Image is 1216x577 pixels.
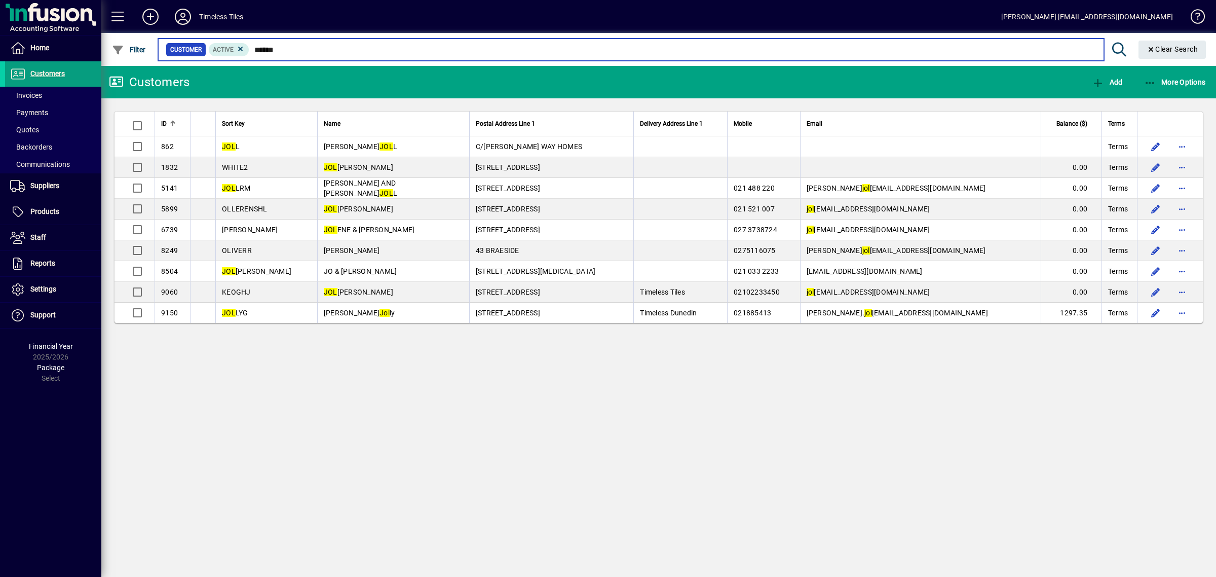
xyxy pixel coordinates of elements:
a: Quotes [5,121,101,138]
span: [PERSON_NAME] [EMAIL_ADDRESS][DOMAIN_NAME] [807,246,986,255]
span: Terms [1108,141,1128,152]
span: Timeless Tiles [640,288,685,296]
span: Customer [170,45,202,55]
em: JOL [222,184,236,192]
span: L [222,142,240,151]
em: jol [807,226,814,234]
span: Support [30,311,56,319]
div: Name [324,118,463,129]
em: jol [807,205,814,213]
div: Email [807,118,1035,129]
span: [PERSON_NAME] L [324,142,397,151]
span: Terms [1108,266,1128,276]
span: 9150 [161,309,178,317]
span: 8249 [161,246,178,255]
button: Edit [1148,242,1164,259]
span: [STREET_ADDRESS] [476,288,540,296]
span: 021 488 220 [734,184,775,192]
div: Balance ($) [1047,118,1096,129]
span: 1832 [161,163,178,171]
span: Sort Key [222,118,245,129]
span: [EMAIL_ADDRESS][DOMAIN_NAME] [807,288,930,296]
span: 8504 [161,267,178,275]
em: JOL [324,205,337,213]
a: Staff [5,225,101,250]
span: 5899 [161,205,178,213]
button: More options [1174,201,1190,217]
span: Quotes [10,126,39,134]
div: [PERSON_NAME] [EMAIL_ADDRESS][DOMAIN_NAME] [1001,9,1173,25]
a: Support [5,303,101,328]
span: OLLERENSHL [222,205,268,213]
span: Timeless Dunedin [640,309,697,317]
span: [EMAIL_ADDRESS][DOMAIN_NAME] [807,267,923,275]
td: 0.00 [1041,261,1101,282]
span: Payments [10,109,48,117]
a: Settings [5,277,101,302]
span: ID [161,118,167,129]
span: Terms [1108,183,1128,193]
a: Suppliers [5,173,101,199]
td: 0.00 [1041,240,1101,261]
button: Edit [1148,138,1164,155]
span: Financial Year [29,342,73,350]
span: [PERSON_NAME] [EMAIL_ADDRESS][DOMAIN_NAME] [807,184,986,192]
span: Terms [1108,308,1128,318]
span: Settings [30,285,56,293]
em: JOL [324,163,337,171]
em: Jol [379,309,390,317]
a: Communications [5,156,101,173]
span: Terms [1108,287,1128,297]
span: KEOGHJ [222,288,251,296]
span: [STREET_ADDRESS] [476,226,540,234]
button: Edit [1148,180,1164,196]
button: Add [134,8,167,26]
a: Invoices [5,87,101,104]
span: C/[PERSON_NAME] WAY HOMES [476,142,582,151]
span: Reports [30,259,55,267]
span: Customers [30,69,65,78]
span: Home [30,44,49,52]
span: 02102233450 [734,288,780,296]
span: 5141 [161,184,178,192]
button: More options [1174,242,1190,259]
span: [PERSON_NAME]. [EMAIL_ADDRESS][DOMAIN_NAME] [807,309,988,317]
span: [PERSON_NAME] [324,246,379,255]
span: Invoices [10,91,42,99]
span: LYG [222,309,248,317]
span: Email [807,118,822,129]
button: More options [1174,284,1190,300]
em: JOL [379,189,393,197]
a: Reports [5,251,101,276]
a: Products [5,199,101,225]
button: More options [1174,180,1190,196]
span: [PERSON_NAME] [324,163,393,171]
em: JOL [222,267,236,275]
span: Balance ($) [1056,118,1087,129]
button: Edit [1148,284,1164,300]
span: [PERSON_NAME] [222,267,291,275]
span: Suppliers [30,182,59,190]
span: 021 033 2233 [734,267,779,275]
button: Edit [1148,305,1164,321]
em: JOL [324,226,337,234]
a: Knowledge Base [1183,2,1203,35]
span: Clear Search [1147,45,1198,53]
em: jol [864,309,872,317]
td: 1297.35 [1041,303,1101,323]
a: Backorders [5,138,101,156]
button: Filter [109,41,148,59]
button: More options [1174,263,1190,279]
span: 021 521 007 [734,205,775,213]
span: [PERSON_NAME] AND [PERSON_NAME] L [324,179,397,197]
span: Postal Address Line 1 [476,118,535,129]
span: Filter [112,46,146,54]
span: 021885413 [734,309,771,317]
a: Payments [5,104,101,121]
td: 0.00 [1041,178,1101,199]
td: 0.00 [1041,199,1101,220]
span: Add [1092,78,1122,86]
span: [EMAIL_ADDRESS][DOMAIN_NAME] [807,226,930,234]
button: Edit [1148,222,1164,238]
span: [STREET_ADDRESS] [476,309,540,317]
